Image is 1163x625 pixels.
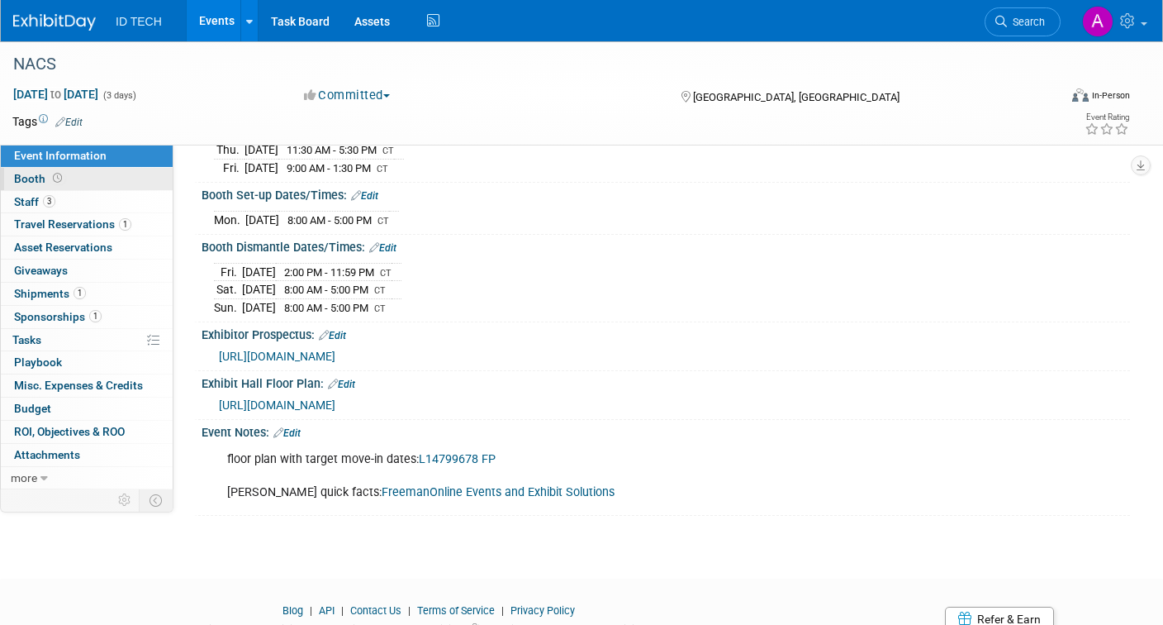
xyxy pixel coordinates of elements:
a: [URL][DOMAIN_NAME] [219,350,335,363]
a: Giveaways [1,260,173,282]
div: v 4.0.25 [46,26,81,40]
a: Contact Us [350,604,401,617]
a: Travel Reservations1 [1,213,173,236]
span: Playbook [14,355,62,369]
span: 9:00 AM - 1:30 PM [287,162,371,174]
div: Event Format [965,86,1131,111]
a: Sponsorships1 [1,306,173,328]
td: Mon. [214,211,245,228]
div: NACS [7,50,1035,79]
div: Domain: [DOMAIN_NAME] [43,43,182,56]
img: website_grey.svg [26,43,40,56]
a: Blog [282,604,303,617]
td: Sun. [214,298,242,316]
span: Giveaways [14,264,68,277]
img: Format-Inperson.png [1072,88,1089,102]
span: 1 [74,287,86,299]
td: Fri. [214,263,242,281]
span: Search [1007,16,1045,28]
span: 11:30 AM - 5:30 PM [287,144,377,156]
div: In-Person [1091,89,1130,102]
span: to [48,88,64,101]
span: Tasks [12,333,41,346]
span: CT [377,164,388,174]
div: Event Rating [1085,113,1129,122]
td: Personalize Event Tab Strip [111,489,140,511]
span: CT [382,146,394,156]
span: 8:00 AM - 5:00 PM [284,284,368,296]
a: Budget [1,398,173,420]
a: Edit [328,379,355,390]
span: CT [380,268,392,279]
span: Booth [14,172,65,185]
a: Edit [351,190,378,202]
a: Shipments1 [1,283,173,305]
span: Travel Reservations [14,217,131,231]
span: | [497,604,508,617]
button: Committed [298,87,396,104]
span: Sponsorships [14,310,102,323]
span: CT [377,216,389,227]
a: [URL][DOMAIN_NAME] [219,398,335,412]
div: Domain Overview [63,98,148,108]
div: Exhibitor Prospectus: [202,322,1130,344]
td: [DATE] [245,211,279,228]
span: 3 [43,195,55,208]
td: [DATE] [244,141,278,160]
a: Event Information [1,145,173,167]
span: | [337,604,348,617]
td: Tags [12,113,83,130]
td: [DATE] [242,298,276,316]
span: ROI, Objectives & ROO [14,425,125,438]
td: [DATE] [242,263,276,281]
div: Keywords by Traffic [183,98,278,108]
span: CT [374,285,386,296]
span: Attachments [14,448,80,461]
span: 2:00 PM - 11:59 PM [284,266,374,279]
div: Event Notes: [202,420,1130,441]
span: 1 [119,218,131,231]
span: | [404,604,415,617]
img: tab_domain_overview_orange.svg [45,96,58,109]
div: Booth Set-up Dates/Times: [202,183,1130,204]
a: Edit [55,117,83,128]
span: Staff [14,195,55,208]
a: Booth [1,168,173,190]
span: 1 [89,310,102,322]
span: ID TECH [116,15,162,28]
img: logo_orange.svg [26,26,40,40]
a: API [319,604,335,617]
span: (3 days) [102,90,136,101]
span: more [11,471,37,484]
a: L14799678 FP [419,452,496,466]
span: CT [374,303,386,314]
a: Attachments [1,444,173,466]
span: | [306,604,316,617]
span: [GEOGRAPHIC_DATA], [GEOGRAPHIC_DATA] [693,91,900,103]
img: ExhibitDay [13,14,96,31]
a: Terms of Service [417,604,495,617]
a: Search [985,7,1061,36]
td: Thu. [214,141,244,160]
img: Aileen Sun [1082,6,1113,37]
a: Staff3 [1,191,173,213]
span: Shipments [14,287,86,300]
td: [DATE] [244,159,278,176]
td: [DATE] [242,281,276,299]
a: Edit [369,242,396,254]
span: 8:00 AM - 5:00 PM [287,214,372,227]
span: Misc. Expenses & Credits [14,379,143,392]
a: FreemanOnline Events and Exhibit Solutions [382,485,615,499]
a: Tasks [1,329,173,351]
td: Toggle Event Tabs [140,489,173,511]
td: Sat. [214,281,242,299]
div: floor plan with target move-in dates: [PERSON_NAME] quick facts: [216,443,950,509]
span: Booth not reserved yet [50,172,65,184]
a: Asset Reservations [1,236,173,259]
span: Budget [14,402,51,415]
a: Edit [319,330,346,341]
a: more [1,467,173,489]
span: Event Information [14,149,107,162]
